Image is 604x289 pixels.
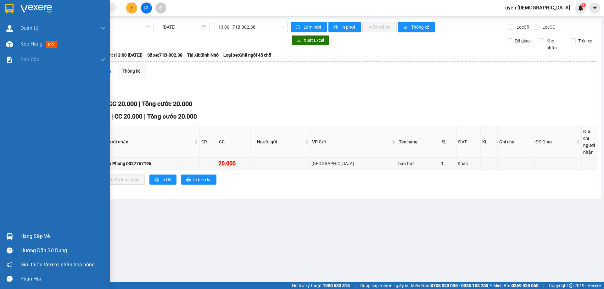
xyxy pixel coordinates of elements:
[154,177,159,182] span: printer
[181,175,216,185] button: printerIn biên lai
[543,282,544,289] span: |
[291,22,327,32] button: syncLàm mới
[59,41,68,48] span: CC :
[20,24,39,32] span: Quản Lý
[187,52,219,58] span: Tài xế: Bình Nhỏ
[311,160,396,167] div: [GEOGRAPHIC_DATA]
[100,26,105,31] span: down
[60,5,75,12] span: Nhận:
[431,283,488,288] strong: 0708 023 035 - 0935 103 250
[493,282,539,289] span: Miền Bắc
[569,283,573,288] span: copyright
[97,175,145,185] button: downloadNhập kho nhận
[360,282,409,289] span: Cung cấp máy in - giấy in:
[398,22,435,32] button: bar-chartThống kê
[544,37,566,51] span: Kho nhận
[217,126,255,158] th: CC
[126,3,137,14] button: plus
[312,138,391,145] span: VP Gửi
[535,138,575,145] span: ĐC Giao
[223,52,271,58] span: Loại xe: Ghế ngồi 45 chỗ
[578,5,584,11] img: icon-new-feature
[141,3,152,14] button: file-add
[514,24,530,31] span: Lọc CR
[218,22,284,32] span: 13:00 - 71B-002.38
[592,5,598,11] span: caret-down
[323,283,350,288] strong: 1900 633 818
[397,126,440,158] th: Tên hàng
[108,100,137,108] span: CC 20.000
[296,25,301,30] span: sync
[60,19,124,27] div: Mai
[6,25,13,32] img: warehouse-icon
[7,247,13,253] span: question-circle
[100,57,105,62] span: down
[163,24,200,31] input: 11/09/2025
[441,160,456,167] div: 1
[292,35,329,45] button: downloadXuất Excel
[20,274,105,284] div: Phản hồi
[200,126,217,158] th: CR
[457,126,481,158] th: ĐVT
[149,175,176,185] button: printerIn DS
[155,3,166,14] button: aim
[186,177,191,182] span: printer
[46,41,57,48] span: mới
[292,282,350,289] span: Hỗ trợ kỹ thuật:
[218,159,254,168] div: 20.000
[115,113,143,120] span: CC 20.000
[142,100,192,108] span: Tổng cước 20.000
[7,262,13,268] span: notification
[5,20,56,29] div: 0348336574
[458,160,479,167] div: Khác
[304,24,322,31] span: Làm mới
[440,126,457,158] th: SL
[576,37,595,44] span: Trên xe
[161,176,171,183] span: In DS
[6,41,13,47] img: warehouse-icon
[362,22,397,32] button: In đơn chọn
[139,100,140,108] span: |
[111,113,113,120] span: |
[130,6,134,10] span: plus
[97,52,143,58] span: Chuyến: (13:00 [DATE])
[581,3,586,7] sup: 1
[159,6,163,10] span: aim
[122,68,140,75] div: Thống kê
[512,283,539,288] strong: 0369 525 060
[104,138,193,145] span: Người nhận
[20,56,39,64] span: Báo cáo
[257,138,304,145] span: Người gửi
[6,57,13,63] img: solution-icon
[5,4,14,14] img: logo-vxr
[512,37,532,44] span: Đã giao
[5,6,15,13] span: Gửi:
[328,22,361,32] button: printerIn phơi
[193,176,211,183] span: In biên lai
[297,38,301,43] span: download
[104,160,198,167] div: Duy Phong 0327767196
[582,3,584,7] span: 1
[144,6,148,10] span: file-add
[5,5,56,13] div: Bang Tra
[411,24,430,31] span: Thống kê
[147,52,182,58] span: Số xe: 71B-002.38
[500,4,575,12] span: uyen.[DEMOGRAPHIC_DATA]
[5,13,56,20] div: An Nhiên
[20,232,105,241] div: Hàng sắp về
[589,3,600,14] button: caret-down
[583,128,596,156] div: Địa chỉ người nhận
[341,24,356,31] span: In phơi
[333,25,339,30] span: printer
[304,37,324,44] span: Xuất Excel
[540,24,556,31] span: Lọc CC
[403,25,409,30] span: bar-chart
[398,160,439,167] div: bao thư
[20,246,105,255] div: Hướng dẫn sử dụng
[20,261,95,269] span: Giới thiệu Vexere, nhận hoa hồng
[498,126,534,158] th: Ghi chú
[490,284,492,287] span: ⚪️
[481,126,498,158] th: KL
[411,282,488,289] span: Miền Nam
[144,113,146,120] span: |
